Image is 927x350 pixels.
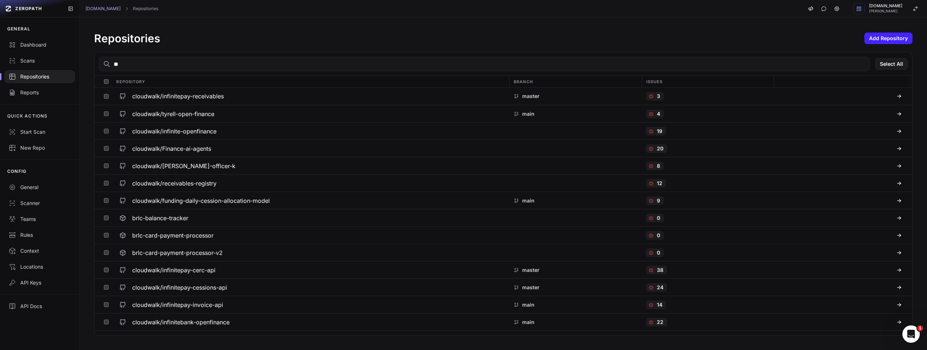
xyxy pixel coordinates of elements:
div: cloudwalk/funding-daily-cession-allocation-model main 9 [95,192,912,209]
p: 38 [657,266,663,274]
div: cloudwalk/infinite-openfinance 19 [95,122,912,140]
p: 0 [657,232,660,239]
div: Scans [9,57,71,64]
h3: cloudwalk/infinitepay-receivables [132,92,224,101]
div: API Docs [9,303,71,310]
p: 19 [657,128,662,135]
div: cloudwalk/tyrell-open-finance main 4 [95,105,912,122]
button: cloudwalk/Finance-ai-agents [112,140,509,157]
a: Repositories [133,6,158,12]
h3: cloudwalk/infinitepay-cessions-api [132,283,227,292]
div: Repositories [9,73,71,80]
div: cloudwalk/Finance-ai-agents 20 [95,140,912,157]
button: Add Repository [864,33,913,44]
div: cloudwalk/compliance-api [95,330,912,348]
h3: brlc-card-payment-processor-v2 [132,248,223,257]
p: master [522,266,540,274]
p: master [522,284,540,291]
h3: cloudwalk/tyrell-open-finance [132,110,214,118]
p: 8 [657,162,660,170]
button: cloudwalk/funding-daily-cession-allocation-model [112,192,509,209]
div: cloudwalk/infinitebank-openfinance main 22 [95,313,912,330]
div: cloudwalk/infinitepay-cerc-api master 38 [95,261,912,278]
div: Issues [642,76,774,87]
p: main [522,301,534,308]
div: Branch [509,76,642,87]
h3: cloudwalk/Finance-ai-agents [132,144,211,153]
p: 0 [657,214,660,222]
h3: cloudwalk/[PERSON_NAME]-officer-k [132,162,235,170]
h3: cloudwalk/infinitepay-invoice-api [132,300,223,309]
button: cloudwalk/receivables-registry [112,175,509,192]
div: Rules [9,231,71,239]
div: Dashboard [9,41,71,48]
div: brlc-balance-tracker 0 [95,209,912,226]
p: main [522,319,534,326]
nav: breadcrumb [85,6,158,12]
span: [PERSON_NAME] [869,9,902,13]
div: New Repo [9,144,71,151]
p: 22 [657,319,663,326]
p: 3 [657,93,660,100]
svg: chevron right, [124,6,129,11]
div: Locations [9,263,71,270]
div: cloudwalk/receivables-registry 12 [95,174,912,192]
p: QUICK ACTIONS [7,113,48,119]
p: 4 [657,110,660,118]
p: CONFIG [7,168,26,174]
h3: cloudwalk/infinitepay-cerc-api [132,266,215,274]
button: Select All [875,58,908,70]
p: master [522,93,540,100]
h3: brlc-balance-tracker [132,214,188,222]
h3: cloudwalk/compliance-api [132,335,205,344]
button: cloudwalk/infinite-openfinance [112,123,509,140]
a: ZEROPATH [3,3,62,14]
p: main [522,110,534,118]
div: Context [9,247,71,255]
h3: cloudwalk/funding-daily-cession-allocation-model [132,196,270,205]
p: 0 [657,249,660,256]
button: brlc-card-payment-processor [112,227,509,244]
h1: Repositories [94,32,160,45]
a: [DOMAIN_NAME] [85,6,121,12]
div: cloudwalk/infinitepay-receivables master 3 [95,87,912,105]
div: brlc-card-payment-processor 0 [95,226,912,244]
div: Repository [112,76,509,87]
div: General [9,184,71,191]
div: Reports [9,89,71,96]
h3: brlc-card-payment-processor [132,231,214,240]
button: cloudwalk/infinitepay-invoice-api [112,296,509,313]
p: 24 [657,284,663,291]
div: brlc-card-payment-processor-v2 0 [95,244,912,261]
div: cloudwalk/infinitepay-cessions-api master 24 [95,278,912,296]
button: brlc-card-payment-processor-v2 [112,244,509,261]
p: 9 [657,197,660,204]
div: Teams [9,215,71,223]
button: cloudwalk/tyrell-open-finance [112,105,509,122]
h3: cloudwalk/infinite-openfinance [132,127,217,136]
h3: cloudwalk/receivables-registry [132,179,217,188]
h3: cloudwalk/infinitebank-openfinance [132,318,230,326]
p: GENERAL [7,26,30,32]
button: cloudwalk/compliance-api [112,331,509,348]
button: cloudwalk/infinitepay-cerc-api [112,261,509,278]
button: cloudwalk/infinitepay-cessions-api [112,279,509,296]
p: 20 [657,145,663,152]
button: brlc-balance-tracker [112,209,509,226]
iframe: Intercom live chat [902,325,920,343]
span: 1 [917,325,923,331]
button: cloudwalk/[PERSON_NAME]-officer-k [112,157,509,174]
button: cloudwalk/infinitepay-receivables [112,87,509,105]
button: cloudwalk/infinitebank-openfinance [112,313,509,330]
div: API Keys [9,279,71,286]
span: [DOMAIN_NAME] [869,4,902,8]
p: main [522,197,534,204]
div: Start Scan [9,128,71,136]
div: cloudwalk/[PERSON_NAME]-officer-k 8 [95,157,912,174]
p: 14 [657,301,662,308]
div: Scanner [9,200,71,207]
p: 12 [657,180,662,187]
div: cloudwalk/infinitepay-invoice-api main 14 [95,296,912,313]
span: ZEROPATH [15,6,42,12]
